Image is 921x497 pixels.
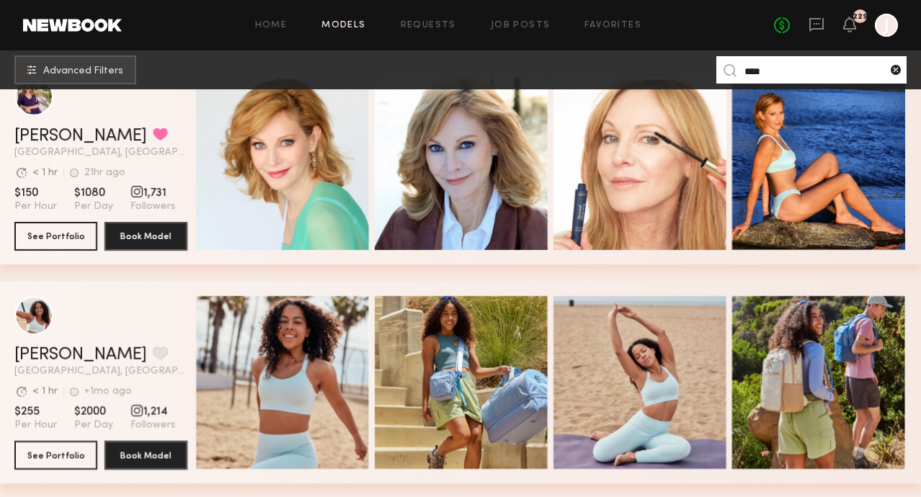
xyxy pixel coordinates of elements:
a: Home [255,21,288,30]
div: 229 [853,13,868,21]
span: Advanced Filters [43,66,123,76]
a: [PERSON_NAME] [14,127,147,145]
a: Models [321,21,365,30]
span: $150 [14,186,57,200]
span: Followers [130,419,176,432]
div: < 1 hr [32,387,58,397]
div: +1mo ago [84,387,132,397]
a: Job Posts [491,21,551,30]
a: J [875,14,898,37]
span: $255 [14,405,57,419]
button: See Portfolio [14,441,97,470]
span: Per Hour [14,200,57,213]
span: Followers [130,200,176,213]
a: Favorites [584,21,641,30]
button: Book Model [104,222,187,251]
span: Per Hour [14,419,57,432]
span: [GEOGRAPHIC_DATA], [GEOGRAPHIC_DATA] [14,148,187,158]
div: 21hr ago [84,168,125,178]
button: Advanced Filters [14,55,136,84]
span: 1,214 [130,405,176,419]
span: 1,731 [130,186,176,200]
button: Book Model [104,441,187,470]
a: Requests [401,21,456,30]
div: < 1 hr [32,168,58,178]
a: [PERSON_NAME] [14,346,147,364]
span: Per Day [74,419,113,432]
span: $1080 [74,186,113,200]
span: Per Day [74,200,113,213]
span: $2000 [74,405,113,419]
button: See Portfolio [14,222,97,251]
span: [GEOGRAPHIC_DATA], [GEOGRAPHIC_DATA] [14,367,187,377]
